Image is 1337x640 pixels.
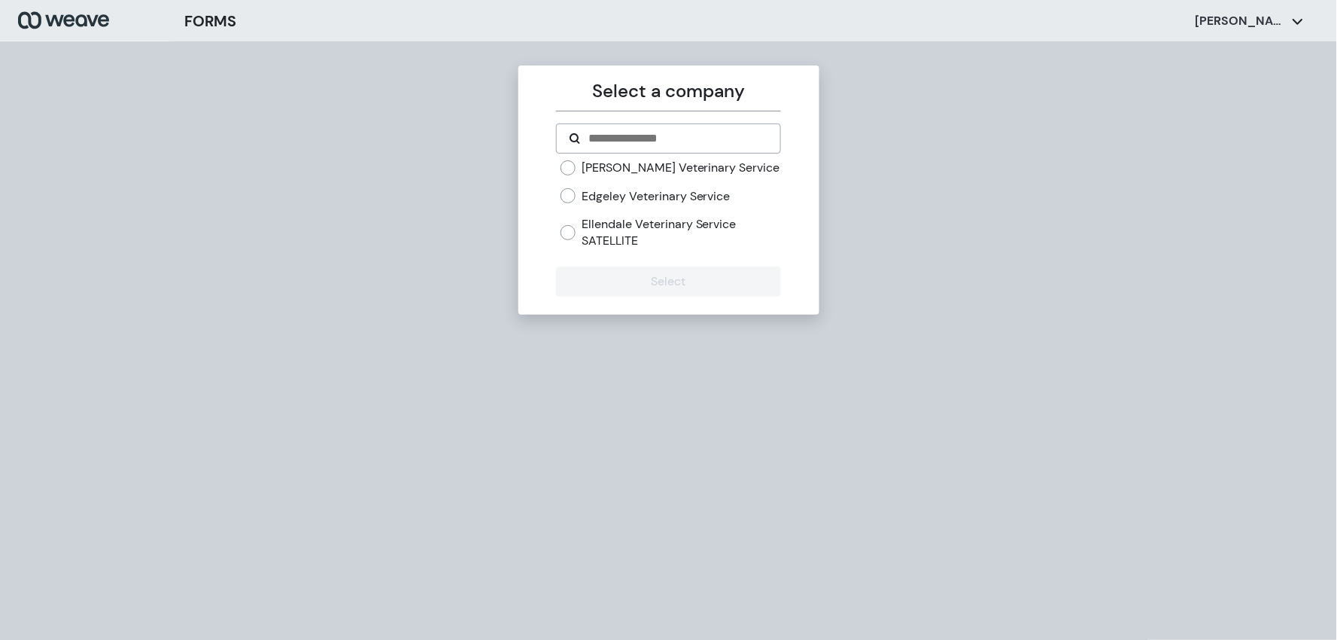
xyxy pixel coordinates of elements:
p: [PERSON_NAME] [1196,13,1286,29]
input: Search [587,130,768,148]
button: Select [556,267,781,297]
label: [PERSON_NAME] Veterinary Service [582,160,780,176]
label: Edgeley Veterinary Service [582,188,731,205]
p: Select a company [556,78,781,105]
label: Ellendale Veterinary Service SATELLITE [582,216,781,248]
h3: FORMS [184,10,236,32]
